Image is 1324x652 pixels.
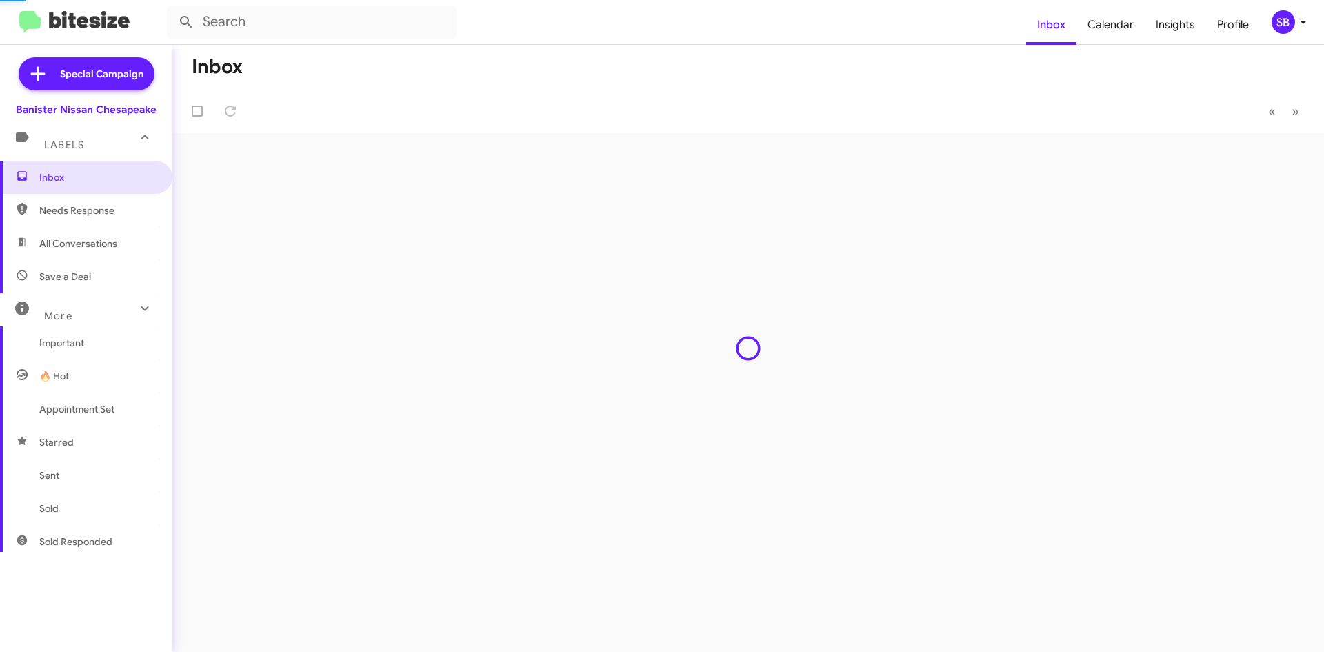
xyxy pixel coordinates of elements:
button: Next [1283,97,1307,126]
button: Previous [1260,97,1284,126]
span: All Conversations [39,237,117,250]
a: Special Campaign [19,57,154,90]
a: Inbox [1026,5,1076,45]
div: SB [1272,10,1295,34]
span: Save a Deal [39,270,91,284]
span: Needs Response [39,204,157,217]
span: More [44,310,72,322]
span: Appointment Set [39,402,114,416]
span: Inbox [39,170,157,184]
span: Starred [39,435,74,449]
span: Labels [44,139,84,151]
a: Profile [1206,5,1260,45]
nav: Page navigation example [1261,97,1307,126]
a: Insights [1145,5,1206,45]
span: « [1268,103,1276,120]
span: » [1292,103,1299,120]
span: Special Campaign [60,67,143,81]
div: Banister Nissan Chesapeake [16,103,157,117]
span: Sold [39,502,59,515]
button: SB [1260,10,1309,34]
a: Calendar [1076,5,1145,45]
span: Important [39,336,157,350]
span: 🔥 Hot [39,369,69,383]
span: Sold Responded [39,535,112,549]
h1: Inbox [192,56,243,78]
span: Sent [39,468,59,482]
input: Search [167,6,457,39]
